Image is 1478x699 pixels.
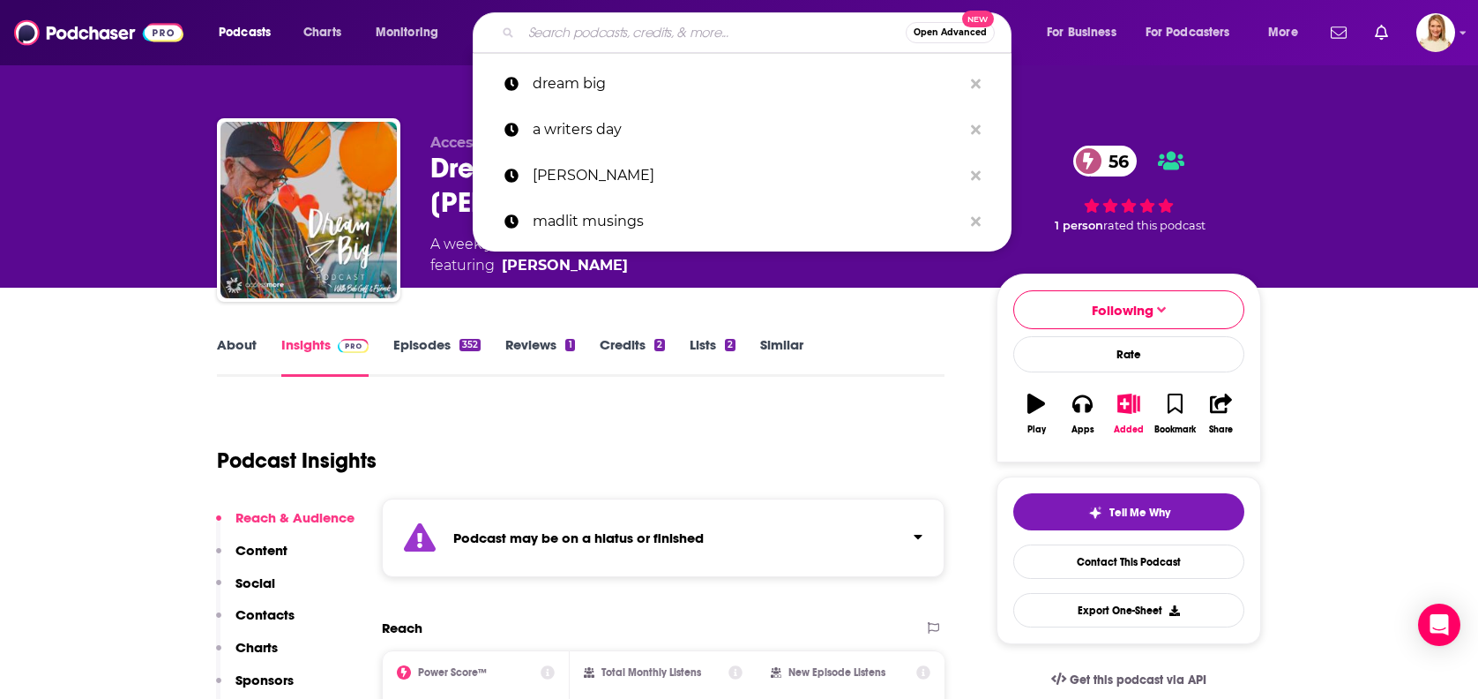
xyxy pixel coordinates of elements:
button: Share [1198,382,1244,446]
div: Apps [1071,425,1094,435]
a: Reviews1 [505,336,574,377]
button: Play [1013,382,1059,446]
a: a writers day [473,107,1011,153]
span: Get this podcast via API [1070,673,1206,688]
button: Open AdvancedNew [906,22,995,43]
div: 2 [654,339,665,351]
div: A weekly podcast [430,234,892,276]
p: Social [235,575,275,591]
section: Click to expand status details [382,499,944,577]
span: AccessMore [430,134,519,151]
span: Following [1092,302,1153,319]
button: open menu [1034,19,1138,47]
img: Podchaser Pro [338,339,369,353]
button: Bookmark [1152,382,1198,446]
span: Logged in as leannebush [1416,13,1455,52]
div: Bookmark [1154,425,1196,435]
span: Monitoring [376,20,438,45]
button: Social [216,575,275,607]
button: Export One-Sheet [1013,593,1244,628]
a: madlit musings [473,199,1011,244]
a: Bob Goff [502,255,628,276]
img: Podchaser - Follow, Share and Rate Podcasts [14,16,183,49]
button: Content [216,542,287,575]
span: New [962,11,994,27]
span: For Business [1047,20,1116,45]
span: More [1268,20,1298,45]
h1: Podcast Insights [217,447,377,474]
span: Tell Me Why [1109,506,1170,520]
p: Content [235,542,287,559]
a: Spirituality [556,236,637,252]
p: madlit musings [533,199,962,244]
a: 56 [1073,146,1138,177]
span: Open Advanced [914,28,987,37]
p: Contacts [235,606,295,623]
a: About [217,336,257,377]
span: Charts [303,20,341,45]
span: For Podcasters [1146,20,1230,45]
div: Open Intercom Messenger [1418,604,1460,646]
p: a writers day [533,107,962,153]
button: Contacts [216,606,295,639]
button: open menu [363,19,461,47]
button: Following [1013,290,1244,329]
a: Show notifications dropdown [1368,18,1395,48]
span: , [553,236,556,252]
span: rated this podcast [1103,219,1206,232]
button: Charts [216,639,278,672]
span: 1 person [1055,219,1103,232]
a: Episodes352 [393,336,481,377]
a: InsightsPodchaser Pro [281,336,369,377]
div: 1 [565,339,574,351]
a: Charts [292,19,352,47]
button: Added [1106,382,1152,446]
div: 56 1 personrated this podcast [997,134,1261,244]
div: Search podcasts, credits, & more... [489,12,1028,53]
h2: Power Score™ [418,666,487,679]
a: [DEMOGRAPHIC_DATA] [664,236,836,252]
input: Search podcasts, credits, & more... [521,19,906,47]
a: Lists2 [690,336,735,377]
a: Credits2 [600,336,665,377]
button: Show profile menu [1416,13,1455,52]
a: Religion [492,236,553,252]
div: Play [1027,425,1046,435]
button: open menu [1256,19,1320,47]
div: 352 [459,339,481,351]
span: and [637,236,664,252]
a: Contact This Podcast [1013,545,1244,579]
h2: Reach [382,620,422,636]
h2: Total Monthly Listens [601,666,701,679]
button: Reach & Audience [216,509,355,542]
div: Share [1209,425,1233,435]
p: Reach & Audience [235,509,355,526]
a: [PERSON_NAME] [473,153,1011,199]
span: Podcasts [219,20,271,45]
p: Charts [235,639,278,656]
strong: Podcast may be on a hiatus or finished [453,530,704,546]
span: 56 [1091,146,1138,177]
img: User Profile [1416,13,1455,52]
p: ruth douthit [533,153,962,199]
img: tell me why sparkle [1088,506,1102,520]
a: Similar [760,336,803,377]
span: featuring [430,255,892,276]
h2: New Episode Listens [788,666,885,679]
p: dream big [533,61,962,107]
button: Apps [1059,382,1105,446]
div: Rate [1013,336,1244,372]
button: open menu [206,19,294,47]
div: Added [1114,425,1144,435]
button: tell me why sparkleTell Me Why [1013,493,1244,530]
img: Dream Big Podcast with Bob Goff and Friends [220,122,397,298]
button: open menu [1134,19,1256,47]
p: Sponsors [235,672,294,688]
a: dream big [473,61,1011,107]
div: 2 [725,339,735,351]
a: Show notifications dropdown [1324,18,1354,48]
